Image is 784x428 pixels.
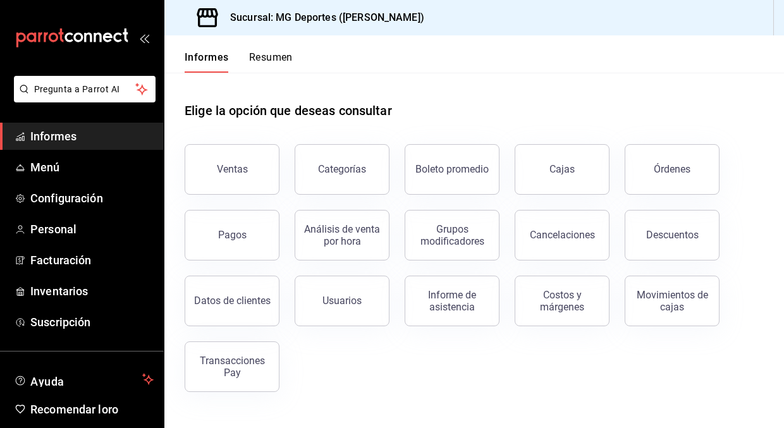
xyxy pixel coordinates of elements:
[625,210,720,260] button: Descuentos
[637,289,708,313] font: Movimientos de cajas
[139,33,149,43] button: abrir_cajón_menú
[30,375,64,388] font: Ayuda
[218,229,247,241] font: Pagos
[515,276,609,326] button: Costos y márgenes
[14,76,156,102] button: Pregunta a Parrot AI
[295,210,389,260] button: Análisis de venta por hora
[30,192,103,205] font: Configuración
[30,161,60,174] font: Menú
[185,210,279,260] button: Pagos
[185,51,293,73] div: pestañas de navegación
[318,163,366,175] font: Categorías
[200,355,265,379] font: Transacciones Pay
[549,163,575,175] font: Cajas
[405,210,499,260] button: Grupos modificadores
[249,51,293,63] font: Resumen
[185,341,279,392] button: Transacciones Pay
[30,130,77,143] font: Informes
[30,284,88,298] font: Inventarios
[646,229,699,241] font: Descuentos
[30,315,90,329] font: Suscripción
[217,163,248,175] font: Ventas
[185,276,279,326] button: Datos de clientes
[654,163,690,175] font: Órdenes
[185,51,229,63] font: Informes
[295,276,389,326] button: Usuarios
[420,223,484,247] font: Grupos modificadores
[540,289,584,313] font: Costos y márgenes
[405,276,499,326] button: Informe de asistencia
[185,144,279,195] button: Ventas
[185,103,392,118] font: Elige la opción que deseas consultar
[322,295,362,307] font: Usuarios
[530,229,595,241] font: Cancelaciones
[625,276,720,326] button: Movimientos de cajas
[415,163,489,175] font: Boleto promedio
[34,84,120,94] font: Pregunta a Parrot AI
[30,403,118,416] font: Recomendar loro
[30,254,91,267] font: Facturación
[428,289,476,313] font: Informe de asistencia
[194,295,271,307] font: Datos de clientes
[515,144,609,195] button: Cajas
[405,144,499,195] button: Boleto promedio
[30,223,77,236] font: Personal
[295,144,389,195] button: Categorías
[515,210,609,260] button: Cancelaciones
[625,144,720,195] button: Órdenes
[9,92,156,105] a: Pregunta a Parrot AI
[230,11,424,23] font: Sucursal: MG Deportes ([PERSON_NAME])
[304,223,380,247] font: Análisis de venta por hora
